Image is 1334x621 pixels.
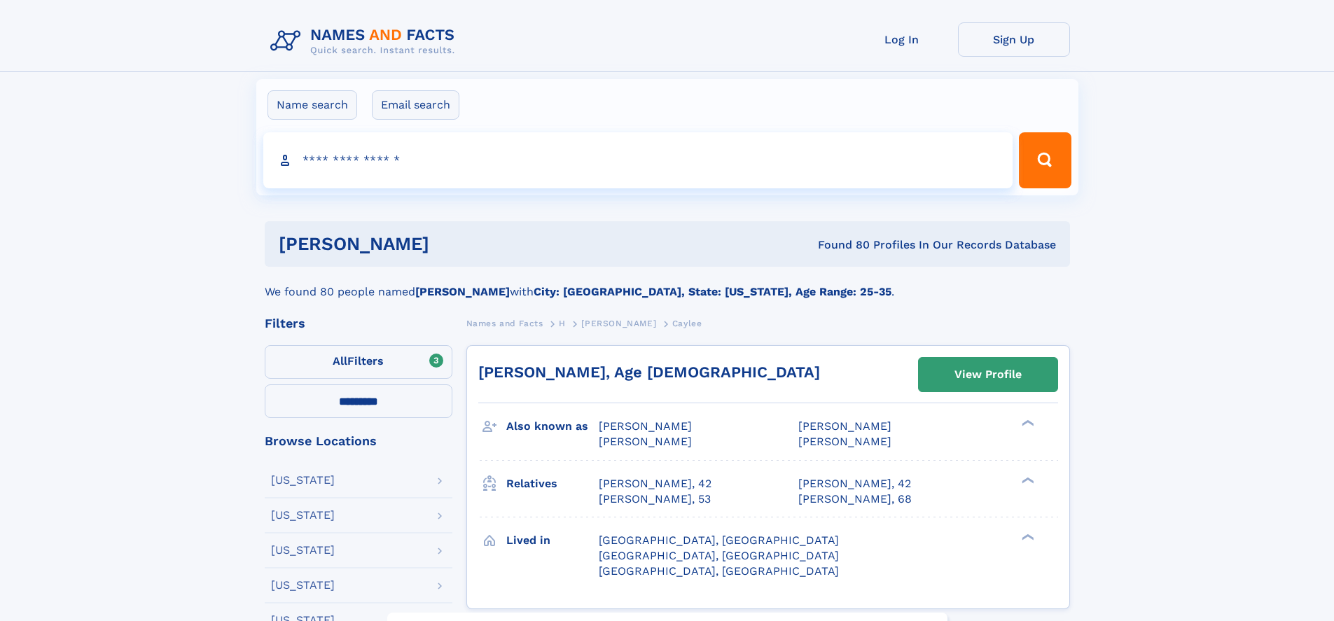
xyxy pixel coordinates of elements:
h3: Lived in [506,529,599,552]
h3: Relatives [506,472,599,496]
b: [PERSON_NAME] [415,285,510,298]
a: [PERSON_NAME] [581,314,656,332]
div: View Profile [954,358,1022,391]
span: [GEOGRAPHIC_DATA], [GEOGRAPHIC_DATA] [599,564,839,578]
label: Email search [372,90,459,120]
div: ❯ [1018,419,1035,428]
a: Names and Facts [466,314,543,332]
a: Sign Up [958,22,1070,57]
h1: [PERSON_NAME] [279,235,624,253]
img: Logo Names and Facts [265,22,466,60]
span: [PERSON_NAME] [798,435,891,448]
a: [PERSON_NAME], 68 [798,491,912,507]
span: [PERSON_NAME] [599,435,692,448]
span: [PERSON_NAME] [581,319,656,328]
a: View Profile [919,358,1057,391]
a: [PERSON_NAME], 42 [798,476,911,491]
span: [GEOGRAPHIC_DATA], [GEOGRAPHIC_DATA] [599,549,839,562]
span: H [559,319,566,328]
span: [PERSON_NAME] [798,419,891,433]
a: H [559,314,566,332]
div: ❯ [1018,475,1035,484]
div: Found 80 Profiles In Our Records Database [623,237,1056,253]
div: [US_STATE] [271,510,335,521]
div: [US_STATE] [271,475,335,486]
span: [PERSON_NAME] [599,419,692,433]
h3: Also known as [506,414,599,438]
label: Filters [265,345,452,379]
span: [GEOGRAPHIC_DATA], [GEOGRAPHIC_DATA] [599,533,839,547]
div: We found 80 people named with . [265,267,1070,300]
span: Caylee [672,319,702,328]
a: Log In [846,22,958,57]
a: [PERSON_NAME], 42 [599,476,711,491]
b: City: [GEOGRAPHIC_DATA], State: [US_STATE], Age Range: 25-35 [534,285,891,298]
div: Filters [265,317,452,330]
div: [US_STATE] [271,545,335,556]
span: All [333,354,347,368]
div: Browse Locations [265,435,452,447]
button: Search Button [1019,132,1071,188]
div: [US_STATE] [271,580,335,591]
a: [PERSON_NAME], 53 [599,491,711,507]
a: [PERSON_NAME], Age [DEMOGRAPHIC_DATA] [478,363,820,381]
label: Name search [268,90,357,120]
div: ❯ [1018,532,1035,541]
input: search input [263,132,1013,188]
